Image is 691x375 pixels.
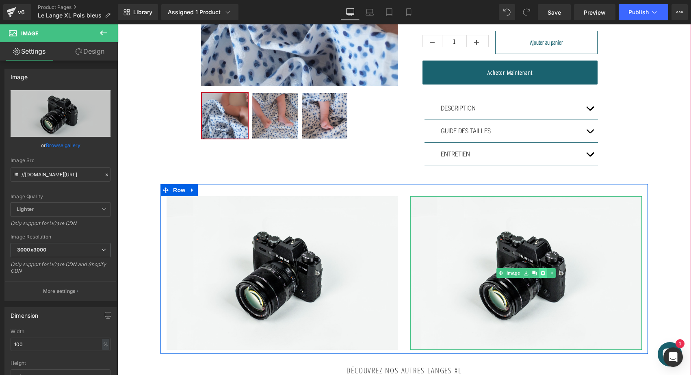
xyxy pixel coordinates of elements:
b: 3000x3000 [17,247,46,253]
img: Le Lange XL Pois bleus [134,69,180,115]
button: Undo [499,4,515,20]
div: v6 [16,7,26,17]
span: Image [388,244,405,254]
div: DESCRIPTION [323,78,465,89]
div: Height [11,360,110,366]
div: % [102,339,109,350]
button: Redo [518,4,535,20]
span: Row [54,160,70,172]
div: Assigned 1 Product [168,8,232,16]
a: Tablet [379,4,399,20]
inbox-online-store-chat: Chat de la boutique en ligne Shopify [538,318,567,344]
span: Ajouter au panier [413,14,446,22]
span: Image [21,30,39,37]
a: Product Pages [38,4,118,11]
span: Le Lange XL Pois bleus [38,12,102,19]
a: Desktop [340,4,360,20]
div: or [11,141,110,150]
button: More settings [5,282,116,301]
p: ENTRETIEN [323,124,465,135]
a: Laptop [360,4,379,20]
a: Expand / Collapse [430,244,438,254]
button: Acheter maintenant [305,36,481,60]
a: New Library [118,4,158,20]
a: Clone Element [413,244,421,254]
p: More settings [43,288,76,295]
a: Browse gallery [46,138,80,152]
img: Le Lange XL Pois bleus [84,69,130,115]
div: Image [11,69,28,80]
input: Link [11,167,110,182]
img: Le Lange XL Pois bleus [184,69,230,115]
a: Expand / Collapse [70,160,80,172]
span: Acheter maintenant [370,44,415,52]
div: Image Src [11,158,110,163]
div: Image Resolution [11,234,110,240]
span: Save [548,8,561,17]
a: Preview [574,4,615,20]
div: Width [11,329,110,334]
div: Only support for UCare CDN and Shopify CDN [11,261,110,280]
button: Ajouter au panier [378,7,480,30]
a: v6 [3,4,31,20]
button: Publish [619,4,668,20]
a: Mobile [399,4,418,20]
div: Only support for UCare CDN [11,220,110,232]
b: Lighter [17,206,34,212]
a: Design [61,42,119,61]
a: Delete Element [421,244,430,254]
button: More [672,4,688,20]
div: Image Quality [11,194,110,199]
span: Library [133,9,152,16]
a: Save element [405,244,413,254]
div: Open Intercom Messenger [663,347,683,367]
span: Publish [628,9,649,15]
span: Preview [584,8,606,17]
div: GUIDE DES TAILLES [323,101,465,112]
input: auto [11,338,110,351]
div: Dimension [11,308,39,319]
